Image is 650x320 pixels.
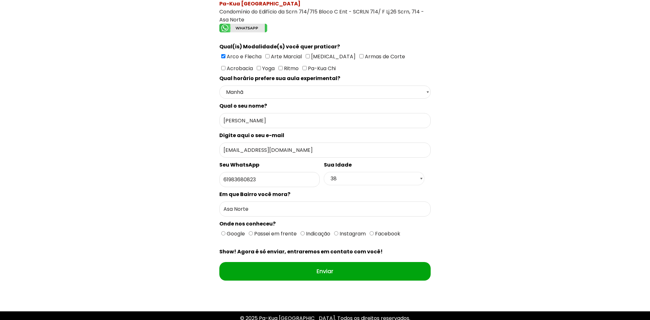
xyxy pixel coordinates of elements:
span: Google [225,230,245,237]
spam: Onde nos conheceu? [219,220,276,227]
spam: Em que Bairro você mora? [219,191,290,198]
input: Passei em frente [249,231,253,235]
span: Armas de Corte [364,53,405,60]
span: Yoga [261,65,275,72]
spam: Qual(is) Modalidade(s) você quer praticar? [219,43,340,50]
span: [MEDICAL_DATA] [310,53,356,60]
input: Arte Marcial [265,54,270,58]
input: Indicação [301,231,305,235]
input: [MEDICAL_DATA] [306,54,310,58]
span: Pa-Kua Chi [307,65,336,72]
span: Ritmo [283,65,299,72]
spam: Show! Agora é só enviar, entraremos em contato com você! [219,248,383,255]
img: whatsapp [219,24,267,32]
span: Arco e Flecha [225,53,262,60]
input: Enviar [219,262,430,281]
span: Passei em frente [253,230,297,237]
input: Arco e Flecha [221,54,225,58]
input: Ritmo [278,66,283,70]
input: Pa-Kua Chi [302,66,307,70]
span: Acrobacia [225,65,253,72]
input: Acrobacia [221,66,225,70]
input: Facebook [370,231,374,235]
spam: Sua Idade [324,161,352,168]
spam: Seu WhatsApp [219,161,259,168]
input: Instagram [334,231,338,235]
spam: Digite aqui o seu e-mail [219,132,284,139]
spam: Qual horário prefere sua aula experimental? [219,75,340,82]
span: Facebook [374,230,400,237]
input: Google [221,231,225,235]
span: Indicação [305,230,330,237]
spam: Qual o seu nome? [219,102,267,110]
input: Yoga [257,66,261,70]
span: Arte Marcial [270,53,302,60]
span: Instagram [338,230,366,237]
input: Armas de Corte [359,54,364,58]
